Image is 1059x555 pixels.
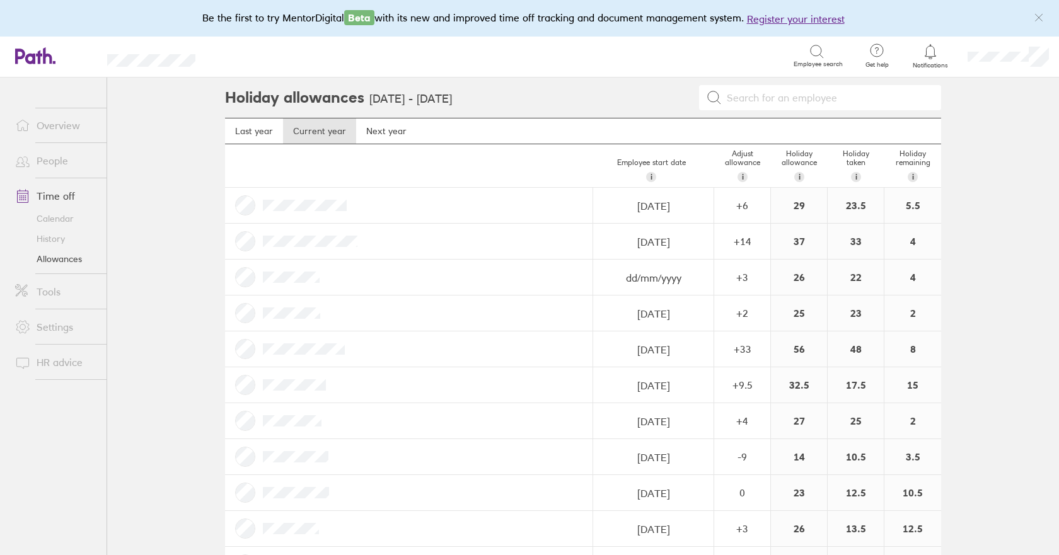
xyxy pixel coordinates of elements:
[594,440,713,475] input: dd/mm/yyyy
[884,367,941,403] div: 15
[884,295,941,331] div: 2
[594,512,713,547] input: dd/mm/yyyy
[5,183,107,209] a: Time off
[771,439,827,474] div: 14
[884,331,941,367] div: 8
[588,153,714,187] div: Employee start date
[828,475,884,510] div: 12.5
[771,331,827,367] div: 56
[910,62,951,69] span: Notifications
[771,475,827,510] div: 23
[5,229,107,249] a: History
[202,10,857,26] div: Be the first to try MentorDigital with its new and improved time off tracking and document manage...
[5,279,107,304] a: Tools
[356,118,417,144] a: Next year
[594,260,713,295] input: dd/mm/yyyy
[651,172,652,182] span: i
[715,272,770,283] div: + 3
[771,403,827,438] div: 27
[828,511,884,546] div: 13.5
[884,188,941,223] div: 5.5
[884,475,941,510] div: 10.5
[715,451,770,462] div: -9
[5,314,107,340] a: Settings
[594,188,713,224] input: dd/mm/yyyy
[771,295,827,331] div: 25
[594,296,713,331] input: dd/mm/yyyy
[771,144,828,187] div: Holiday allowance
[715,415,770,426] div: + 4
[794,60,843,68] span: Employee search
[828,403,884,438] div: 25
[5,209,107,229] a: Calendar
[828,331,884,367] div: 48
[884,511,941,546] div: 12.5
[5,249,107,269] a: Allowances
[828,260,884,295] div: 22
[715,307,770,319] div: + 2
[225,77,364,118] h2: Holiday allowances
[715,200,770,211] div: + 6
[747,11,845,26] button: Register your interest
[884,439,941,474] div: 3.5
[910,43,951,69] a: Notifications
[594,368,713,403] input: dd/mm/yyyy
[771,260,827,295] div: 26
[5,148,107,173] a: People
[722,86,934,110] input: Search for an employee
[715,379,770,391] div: + 9.5
[884,403,941,438] div: 2
[771,367,827,403] div: 32.5
[884,260,941,295] div: 4
[715,523,770,534] div: + 3
[884,144,941,187] div: Holiday remaining
[828,188,884,223] div: 23.5
[857,61,898,69] span: Get help
[912,172,914,182] span: i
[229,50,262,61] div: Search
[771,224,827,259] div: 37
[715,236,770,247] div: + 14
[771,188,827,223] div: 29
[5,350,107,375] a: HR advice
[742,172,744,182] span: i
[714,144,771,187] div: Adjust allowance
[5,113,107,138] a: Overview
[828,439,884,474] div: 10.5
[225,118,283,144] a: Last year
[594,224,713,260] input: dd/mm/yyyy
[344,10,374,25] span: Beta
[771,511,827,546] div: 26
[594,404,713,439] input: dd/mm/yyyy
[715,487,770,498] div: 0
[828,295,884,331] div: 23
[283,118,356,144] a: Current year
[715,343,770,355] div: + 33
[799,172,801,182] span: i
[828,367,884,403] div: 17.5
[855,172,857,182] span: i
[369,93,452,106] h3: [DATE] - [DATE]
[828,144,884,187] div: Holiday taken
[828,224,884,259] div: 33
[594,332,713,367] input: dd/mm/yyyy
[884,224,941,259] div: 4
[594,476,713,511] input: dd/mm/yyyy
